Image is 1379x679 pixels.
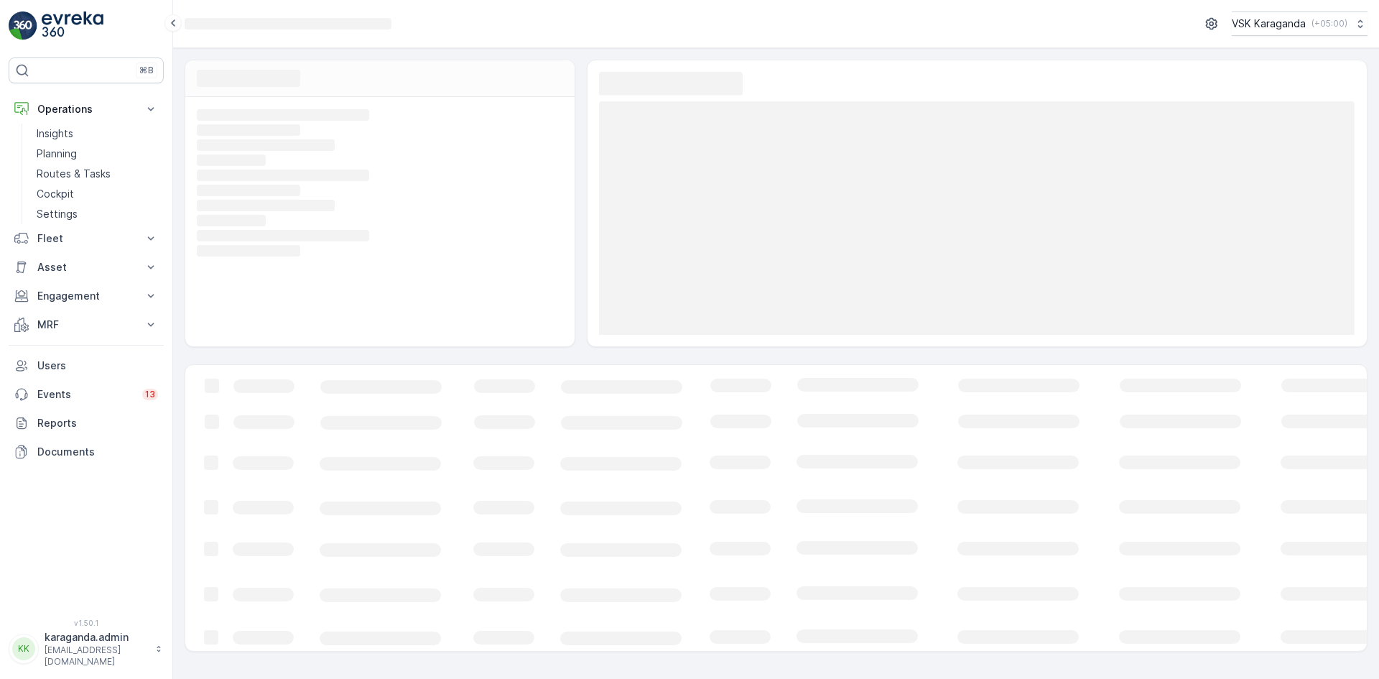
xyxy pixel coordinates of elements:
[1232,11,1368,36] button: VSK Karaganda(+05:00)
[1232,17,1306,31] p: VSK Karaganda
[9,380,164,409] a: Events13
[12,637,35,660] div: KK
[45,630,148,645] p: karaganda.admin
[37,289,135,303] p: Engagement
[31,204,164,224] a: Settings
[37,318,135,332] p: MRF
[37,187,74,201] p: Cockpit
[1311,18,1347,29] p: ( +05:00 )
[9,95,164,124] button: Operations
[9,310,164,339] button: MRF
[9,282,164,310] button: Engagement
[37,126,73,141] p: Insights
[37,167,111,181] p: Routes & Tasks
[9,619,164,627] span: v 1.50.1
[9,11,37,40] img: logo
[37,359,158,373] p: Users
[31,144,164,164] a: Planning
[31,124,164,144] a: Insights
[139,65,154,76] p: ⌘B
[9,351,164,380] a: Users
[31,164,164,184] a: Routes & Tasks
[37,260,135,274] p: Asset
[37,207,78,221] p: Settings
[9,438,164,466] a: Documents
[9,253,164,282] button: Asset
[37,387,134,402] p: Events
[37,102,135,116] p: Operations
[42,11,103,40] img: logo_light-DOdMpM7g.png
[37,147,77,161] p: Planning
[9,409,164,438] a: Reports
[9,224,164,253] button: Fleet
[37,416,158,430] p: Reports
[37,231,135,246] p: Fleet
[145,389,155,400] p: 13
[31,184,164,204] a: Cockpit
[9,630,164,668] button: KKkaraganda.admin[EMAIL_ADDRESS][DOMAIN_NAME]
[45,645,148,668] p: [EMAIL_ADDRESS][DOMAIN_NAME]
[37,445,158,459] p: Documents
